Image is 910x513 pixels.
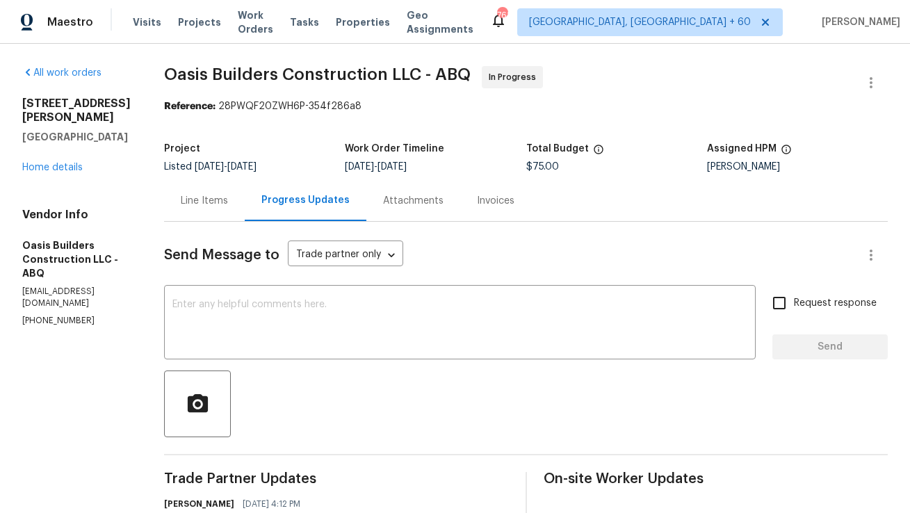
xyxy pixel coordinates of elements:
a: All work orders [22,68,101,78]
h2: [STREET_ADDRESS][PERSON_NAME] [22,97,131,124]
span: [PERSON_NAME] [816,15,900,29]
span: [GEOGRAPHIC_DATA], [GEOGRAPHIC_DATA] + 60 [529,15,751,29]
h5: Assigned HPM [707,144,777,154]
span: Work Orders [238,8,273,36]
span: $75.00 [526,162,559,172]
span: Geo Assignments [407,8,473,36]
span: [DATE] [377,162,407,172]
div: Progress Updates [261,193,350,207]
span: [DATE] [345,162,374,172]
span: Send Message to [164,248,279,262]
div: 28PWQF20ZWH6P-354f286a8 [164,99,888,113]
h5: Work Order Timeline [345,144,444,154]
span: Properties [336,15,390,29]
h4: Vendor Info [22,208,131,222]
span: Oasis Builders Construction LLC - ABQ [164,66,471,83]
span: The total cost of line items that have been proposed by Opendoor. This sum includes line items th... [593,144,604,162]
span: - [345,162,407,172]
h5: Total Budget [526,144,589,154]
span: Trade Partner Updates [164,472,509,486]
span: [DATE] [227,162,257,172]
span: [DATE] [195,162,224,172]
span: - [195,162,257,172]
b: Reference: [164,101,216,111]
span: Visits [133,15,161,29]
div: Invoices [477,194,514,208]
span: Listed [164,162,257,172]
a: Home details [22,163,83,172]
span: In Progress [489,70,542,84]
span: On-site Worker Updates [544,472,888,486]
p: [EMAIL_ADDRESS][DOMAIN_NAME] [22,286,131,309]
span: [DATE] 4:12 PM [243,497,300,511]
h6: [PERSON_NAME] [164,497,234,511]
div: 761 [497,8,507,22]
div: Line Items [181,194,228,208]
div: Trade partner only [288,244,403,267]
h5: Project [164,144,200,154]
span: Request response [794,296,877,311]
h5: Oasis Builders Construction LLC - ABQ [22,238,131,280]
span: Projects [178,15,221,29]
h5: [GEOGRAPHIC_DATA] [22,130,131,144]
div: [PERSON_NAME] [707,162,888,172]
p: [PHONE_NUMBER] [22,315,131,327]
div: Attachments [383,194,444,208]
span: Maestro [47,15,93,29]
span: The hpm assigned to this work order. [781,144,792,162]
span: Tasks [290,17,319,27]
